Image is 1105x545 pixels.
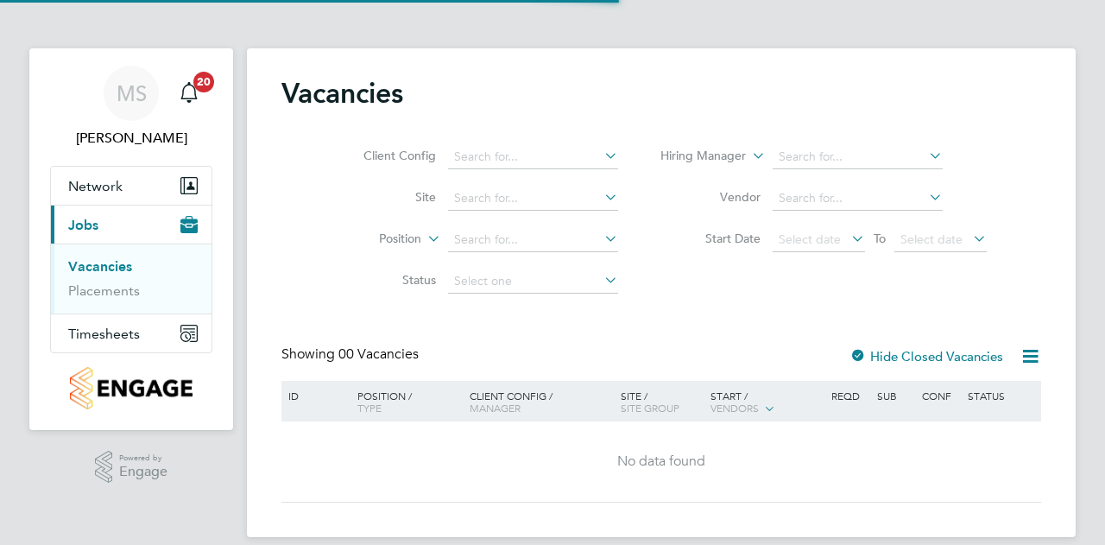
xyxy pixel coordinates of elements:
[706,381,827,424] div: Start /
[284,381,344,410] div: ID
[621,401,679,415] span: Site Group
[661,189,761,205] label: Vendor
[337,272,436,288] label: Status
[963,381,1039,410] div: Status
[344,381,465,422] div: Position /
[50,367,212,409] a: Go to home page
[849,348,1003,364] label: Hide Closed Vacancies
[448,145,618,169] input: Search for...
[710,401,759,415] span: Vendors
[647,148,746,165] label: Hiring Manager
[661,231,761,246] label: Start Date
[68,178,123,194] span: Network
[50,128,212,149] span: Mark Steadman
[616,381,707,422] div: Site /
[51,244,212,314] div: Jobs
[51,206,212,244] button: Jobs
[68,217,98,233] span: Jobs
[51,167,212,205] button: Network
[70,367,192,409] img: countryside-properties-logo-retina.png
[29,48,233,430] nav: Main navigation
[95,451,168,484] a: Powered byEngage
[68,258,132,275] a: Vacancies
[281,345,422,364] div: Showing
[868,227,891,250] span: To
[357,401,382,415] span: Type
[827,381,872,410] div: Reqd
[68,282,140,299] a: Placements
[284,453,1039,471] div: No data found
[68,326,140,342] span: Timesheets
[172,66,206,121] a: 20
[448,269,618,294] input: Select one
[873,381,918,410] div: Sub
[117,82,147,105] span: MS
[448,187,618,211] input: Search for...
[119,465,167,479] span: Engage
[470,401,521,415] span: Manager
[900,231,963,247] span: Select date
[773,145,943,169] input: Search for...
[465,381,616,422] div: Client Config /
[779,231,841,247] span: Select date
[918,381,963,410] div: Conf
[773,187,943,211] input: Search for...
[50,66,212,149] a: MS[PERSON_NAME]
[193,72,214,92] span: 20
[448,228,618,252] input: Search for...
[322,231,421,248] label: Position
[338,345,419,363] span: 00 Vacancies
[337,148,436,163] label: Client Config
[119,451,167,466] span: Powered by
[51,314,212,352] button: Timesheets
[281,76,403,111] h2: Vacancies
[337,189,436,205] label: Site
